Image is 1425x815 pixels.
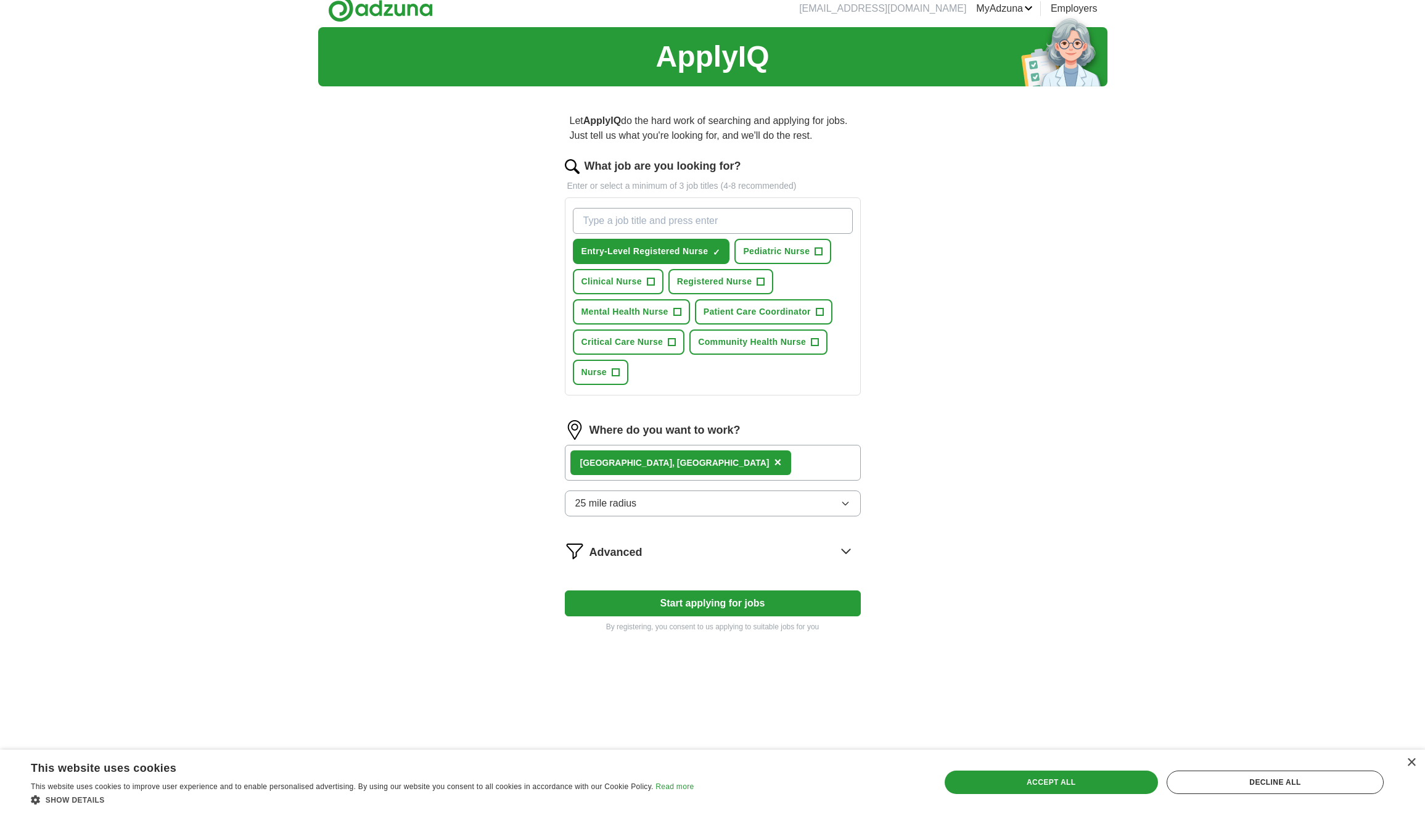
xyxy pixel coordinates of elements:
a: MyAdzuna [976,1,1033,16]
button: Clinical Nurse [573,269,663,294]
span: This website uses cookies to improve user experience and to enable personalised advertising. By u... [31,782,654,791]
p: By registering, you consent to us applying to suitable jobs for you [565,621,861,632]
div: Close [1407,758,1416,767]
a: Employers [1051,1,1098,16]
span: Critical Care Nurse [581,336,663,349]
span: Registered Nurse [677,275,752,288]
img: filter [565,541,585,561]
span: ✓ [713,247,720,257]
button: Entry-Level Registered Nurse✓ [573,239,730,264]
span: Pediatric Nurse [743,245,810,258]
p: Enter or select a minimum of 3 job titles (4-8 recommended) [565,180,861,192]
a: Read more, opens a new window [655,782,694,791]
button: Nurse [573,360,628,385]
input: Type a job title and press enter [573,208,853,234]
div: Show details [31,793,694,806]
span: Clinical Nurse [581,275,642,288]
button: Patient Care Coordinator [695,299,832,325]
img: search.png [565,159,580,174]
button: Start applying for jobs [565,590,861,616]
button: Mental Health Nurse [573,299,690,325]
span: Patient Care Coordinator [704,305,811,318]
span: × [774,455,781,469]
button: Community Health Nurse [689,329,827,355]
span: Entry-Level Registered Nurse [581,245,708,258]
img: location.png [565,420,585,440]
span: Advanced [589,544,643,561]
strong: ApplyIQ [583,115,621,126]
span: Show details [46,796,105,805]
label: What job are you looking for? [585,158,741,175]
button: Registered Nurse [668,269,774,294]
div: , [GEOGRAPHIC_DATA] [580,457,770,470]
span: Community Health Nurse [698,336,806,349]
div: Accept all [945,771,1158,794]
button: Pediatric Nurse [734,239,831,264]
button: 25 mile radius [565,490,861,516]
div: This website uses cookies [31,757,663,776]
div: Decline all [1167,771,1384,794]
p: Let do the hard work of searching and applying for jobs. Just tell us what you're looking for, an... [565,109,861,148]
strong: [GEOGRAPHIC_DATA] [580,458,673,468]
span: Mental Health Nurse [581,305,668,318]
h1: ApplyIQ [655,35,769,79]
span: 25 mile radius [575,496,637,511]
span: Nurse [581,366,607,379]
button: Critical Care Nurse [573,329,685,355]
button: × [774,453,781,472]
label: Where do you want to work? [589,422,741,439]
li: [EMAIL_ADDRESS][DOMAIN_NAME] [799,1,966,16]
